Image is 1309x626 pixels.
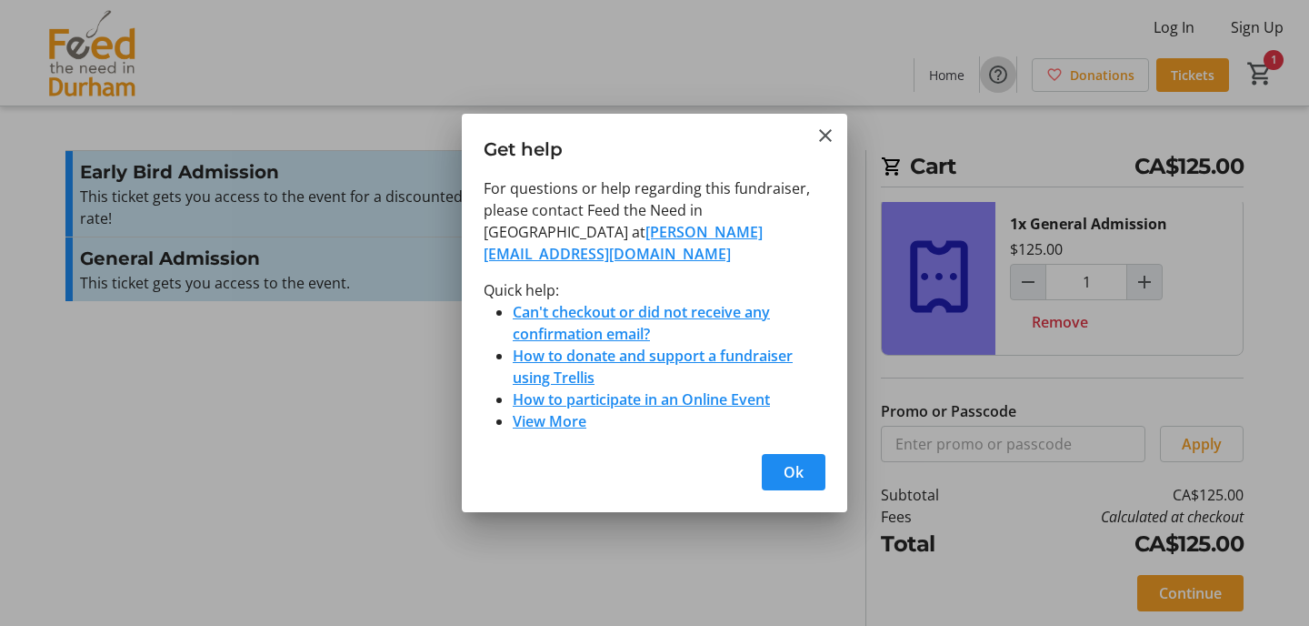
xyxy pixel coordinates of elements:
[784,461,804,483] span: Ok
[762,454,825,490] button: Ok
[513,411,586,431] a: View More
[462,114,847,177] h3: Get help
[513,302,770,344] a: Can't checkout or did not receive any confirmation email?
[814,125,836,146] button: Close
[513,346,793,388] a: How to donate and support a fundraiser using Trellis
[484,177,825,265] p: For questions or help regarding this fundraiser, please contact Feed the Need in [GEOGRAPHIC_DATA...
[513,389,770,409] a: How to participate in an Online Event
[484,279,825,301] p: Quick help:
